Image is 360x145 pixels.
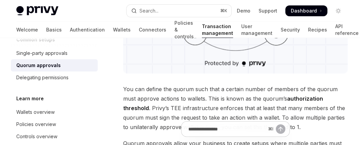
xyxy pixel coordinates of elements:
span: You can define the quorum such that a certain number of members of the quorum must approve action... [123,84,348,132]
div: Search... [139,7,158,15]
a: Controls overview [11,130,98,143]
div: Policies overview [16,120,56,128]
a: Delegating permissions [11,71,98,84]
a: API reference [335,22,359,38]
a: Authentication [70,22,105,38]
a: Policies & controls [174,22,194,38]
button: Send message [276,124,285,134]
span: ⌘ K [220,8,227,14]
img: light logo [16,6,58,16]
div: Single-party approvals [16,49,68,57]
button: Open search [127,5,231,17]
a: Support [259,7,277,14]
a: Policies overview [11,118,98,130]
h5: Learn more [16,95,44,103]
a: Basics [46,22,62,38]
a: Connectors [139,22,166,38]
a: Security [281,22,300,38]
input: Ask a question... [188,122,265,137]
button: Toggle dark mode [333,5,344,16]
a: Transaction management [202,22,233,38]
a: Demo [237,7,250,14]
a: Welcome [16,22,38,38]
a: Wallets overview [11,106,98,118]
a: User management [241,22,272,38]
div: Controls overview [16,132,57,141]
a: Dashboard [285,5,327,16]
a: Wallets [113,22,131,38]
span: Dashboard [291,7,317,14]
a: Quorum approvals [11,59,98,71]
div: Quorum approvals [16,61,61,69]
div: Delegating permissions [16,74,69,82]
strong: authorization threshold [123,95,323,111]
a: Single-party approvals [11,47,98,59]
a: Recipes [308,22,327,38]
div: Wallets overview [16,108,55,116]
